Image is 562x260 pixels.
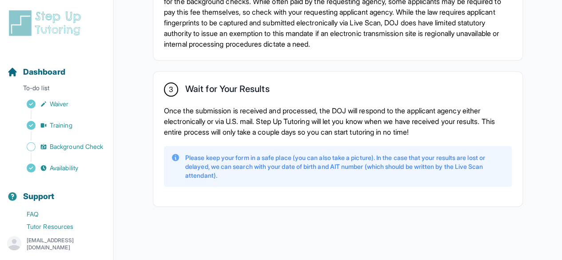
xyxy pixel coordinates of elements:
[7,140,113,153] a: Background Check
[7,208,113,220] a: FAQ
[23,190,55,203] span: Support
[7,66,65,78] a: Dashboard
[4,84,110,96] p: To-do list
[27,237,106,251] p: [EMAIL_ADDRESS][DOMAIN_NAME]
[164,105,512,137] p: Once the submission is received and processed, the DOJ will respond to the applicant agency eithe...
[4,52,110,82] button: Dashboard
[185,153,505,180] p: Please keep your form in a safe place (you can also take a picture). In the case that your result...
[7,9,86,37] img: logo
[7,236,106,252] button: [EMAIL_ADDRESS][DOMAIN_NAME]
[7,119,113,132] a: Training
[23,66,65,78] span: Dashboard
[50,164,78,172] span: Availability
[50,121,72,130] span: Training
[169,84,173,95] span: 3
[4,176,110,206] button: Support
[7,162,113,174] a: Availability
[7,220,113,233] a: Tutor Resources
[7,98,113,110] a: Waiver
[50,100,68,108] span: Waiver
[50,142,103,151] span: Background Check
[185,84,269,98] h2: Wait for Your Results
